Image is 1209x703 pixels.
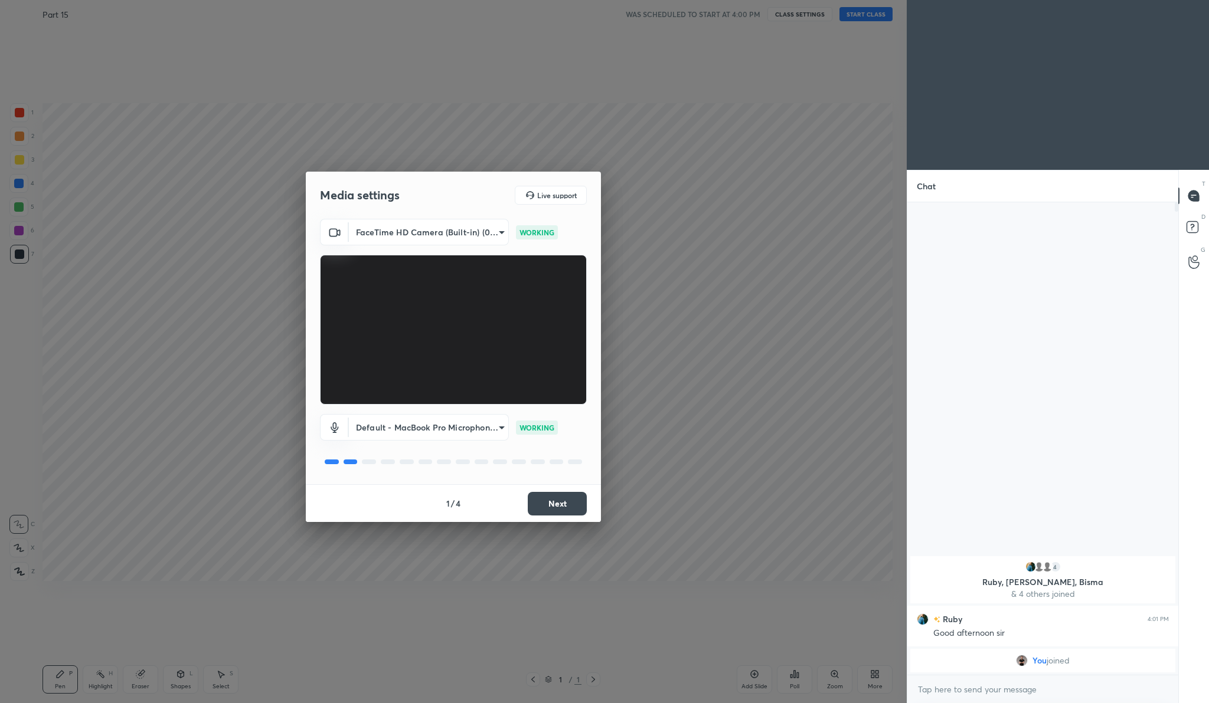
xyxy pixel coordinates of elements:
[349,414,509,441] div: FaceTime HD Camera (Built-in) (05ac:8514)
[349,219,509,245] div: FaceTime HD Camera (Built-in) (05ac:8514)
[320,188,400,203] h2: Media settings
[1047,656,1070,665] span: joined
[1201,212,1205,221] p: D
[519,422,554,433] p: WORKING
[1033,561,1045,573] img: default.png
[907,170,945,202] p: Chat
[917,589,1168,599] p: & 4 others joined
[1025,561,1037,573] img: 1fc55487d6334604822c3fc1faca978b.jpg
[907,554,1178,675] div: grid
[1201,245,1205,254] p: G
[917,613,929,625] img: 1fc55487d6334604822c3fc1faca978b.jpg
[933,616,940,623] img: no-rating-badge.077c3623.svg
[1041,561,1053,573] img: default.png
[917,577,1168,587] p: Ruby, [PERSON_NAME], Bisma
[519,227,554,238] p: WORKING
[451,497,455,510] h4: /
[456,497,460,510] h4: 4
[1016,655,1028,666] img: 9f6949702e7c485d94fd61f2cce3248e.jpg
[1032,656,1047,665] span: You
[537,192,577,199] h5: Live support
[1202,179,1205,188] p: T
[940,613,962,625] h6: Ruby
[1148,616,1169,623] div: 4:01 PM
[933,628,1169,639] div: Good afternoon sir
[528,492,587,515] button: Next
[1050,561,1061,573] div: 4
[446,497,450,510] h4: 1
